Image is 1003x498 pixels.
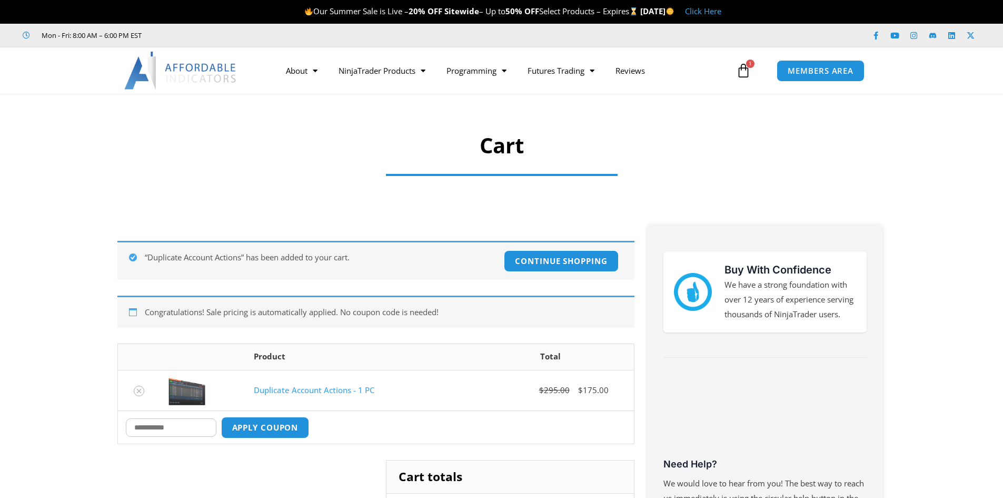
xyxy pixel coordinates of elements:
[153,131,850,160] h1: Cart
[221,417,310,438] button: Apply coupon
[254,385,374,395] a: Duplicate Account Actions - 1 PC
[578,385,609,395] bdi: 175.00
[39,29,142,42] span: Mon - Fri: 8:00 AM – 6:00 PM EST
[777,60,865,82] a: MEMBERS AREA
[304,6,640,16] span: Our Summer Sale is Live – – Up to Select Products – Expires
[134,386,144,396] a: Remove Duplicate Account Actions - 1 PC from cart
[328,58,436,83] a: NinjaTrader Products
[685,6,721,16] a: Click Here
[409,6,442,16] strong: 20% OFF
[720,55,767,86] a: 1
[746,60,754,68] span: 1
[504,250,618,272] a: Continue shopping
[444,6,479,16] strong: Sitewide
[640,6,674,16] strong: [DATE]
[674,273,712,311] img: mark thumbs good 43913 | Affordable Indicators – NinjaTrader
[467,344,633,370] th: Total
[275,58,328,83] a: About
[630,7,638,15] img: ⌛
[117,241,634,280] div: “Duplicate Account Actions” has been added to your cart.
[666,7,674,15] img: 🌞
[724,262,856,278] h3: Buy With Confidence
[539,385,570,395] bdi: 295.00
[117,296,634,328] div: Congratulations! Sale pricing is automatically applied. No coupon code is needed!
[386,461,633,493] h2: Cart totals
[436,58,517,83] a: Programming
[663,458,867,470] h3: Need Help?
[517,58,605,83] a: Futures Trading
[724,278,856,322] p: We have a strong foundation with over 12 years of experience serving thousands of NinjaTrader users.
[246,344,467,370] th: Product
[275,58,733,83] nav: Menu
[156,30,314,41] iframe: Customer reviews powered by Trustpilot
[788,67,853,75] span: MEMBERS AREA
[124,52,237,90] img: LogoAI | Affordable Indicators – NinjaTrader
[539,385,544,395] span: $
[305,7,313,15] img: 🔥
[605,58,656,83] a: Reviews
[168,376,205,405] img: Screenshot 2024-08-26 15414455555 | Affordable Indicators – NinjaTrader
[663,376,867,455] iframe: Customer reviews powered by Trustpilot
[505,6,539,16] strong: 50% OFF
[578,385,583,395] span: $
